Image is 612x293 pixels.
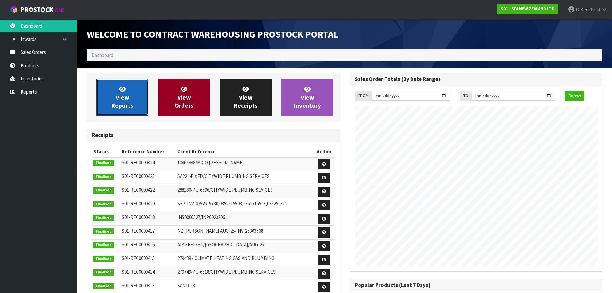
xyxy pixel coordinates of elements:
span: 10465888/MICO [PERSON_NAME] [177,160,244,166]
a: ViewReports [96,79,148,116]
span: Finalised [93,269,114,276]
span: View Orders [175,85,193,109]
span: Finalised [93,242,114,248]
small: WMS [55,7,65,13]
span: Benstead [580,6,600,13]
span: S01-REC0000417 [122,228,155,234]
span: Finalised [93,256,114,262]
span: Finalised [93,174,114,180]
span: O [576,6,579,13]
span: S01-REC0000413 [122,282,155,288]
span: Finalised [93,228,114,235]
span: 279749/PU-6518/CITYWIDE PLUMBING SERVICES [177,269,276,275]
span: S01-REC0000415 [122,255,155,261]
a: ViewInventory [281,79,333,116]
button: Refresh [565,91,584,101]
span: SAN1098 [177,282,195,288]
span: SEP-INV-0352515730,0352515503,0352515503,035251312 [177,200,287,206]
span: Finalised [93,201,114,207]
span: View Reports [111,85,133,109]
a: ViewReceipts [220,79,272,116]
div: TO [460,91,472,101]
div: FROM [355,91,372,101]
h3: Popular Products (Last 7 Days) [355,282,598,288]
span: INS0000527/INP0023206 [177,214,225,220]
span: ProStock [21,5,53,14]
span: Finalised [93,283,114,289]
span: S01-REC0000414 [122,269,155,275]
strong: S01 - SFA NEW ZEALAND LTD [501,6,554,12]
span: S01-REC0000420 [122,200,155,206]
span: Finalised [93,187,114,194]
span: View Inventory [294,85,321,109]
img: cube-alt.png [10,5,18,14]
span: 288180/PU-6596/CITYWIDE PLUMBING SEVICES [177,187,273,193]
th: Client Reference [176,147,313,157]
span: Dashboard [92,52,113,58]
span: S01-REC0000418 [122,214,155,220]
span: Finalised [93,160,114,166]
a: ViewOrders [158,79,210,116]
th: Reference Number [120,147,176,157]
span: AIR FREIGHT/[GEOGRAPHIC_DATA]/AUG-25 [177,242,264,248]
span: Welcome to Contract Warehousing ProStock Portal [87,28,338,40]
span: 279489 / CLIMATE HEATING GAS AND PLUMBING [177,255,274,261]
span: Finalised [93,215,114,221]
span: SA221-FIXED/CITYWIDE PLUMBING SERVICES [177,173,270,179]
th: Action [313,147,335,157]
span: View Receipts [234,85,258,109]
span: S01-REC0000424 [122,160,155,166]
span: S01-REC0000416 [122,242,155,248]
span: NZ [PERSON_NAME] AUG-25/INV-25303568 [177,228,263,234]
span: S01-REC0000422 [122,187,155,193]
span: S01-REC0000423 [122,173,155,179]
h3: Sales Order Totals (By Date Range) [355,76,598,82]
h3: Receipts [92,132,335,138]
th: Status [92,147,120,157]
